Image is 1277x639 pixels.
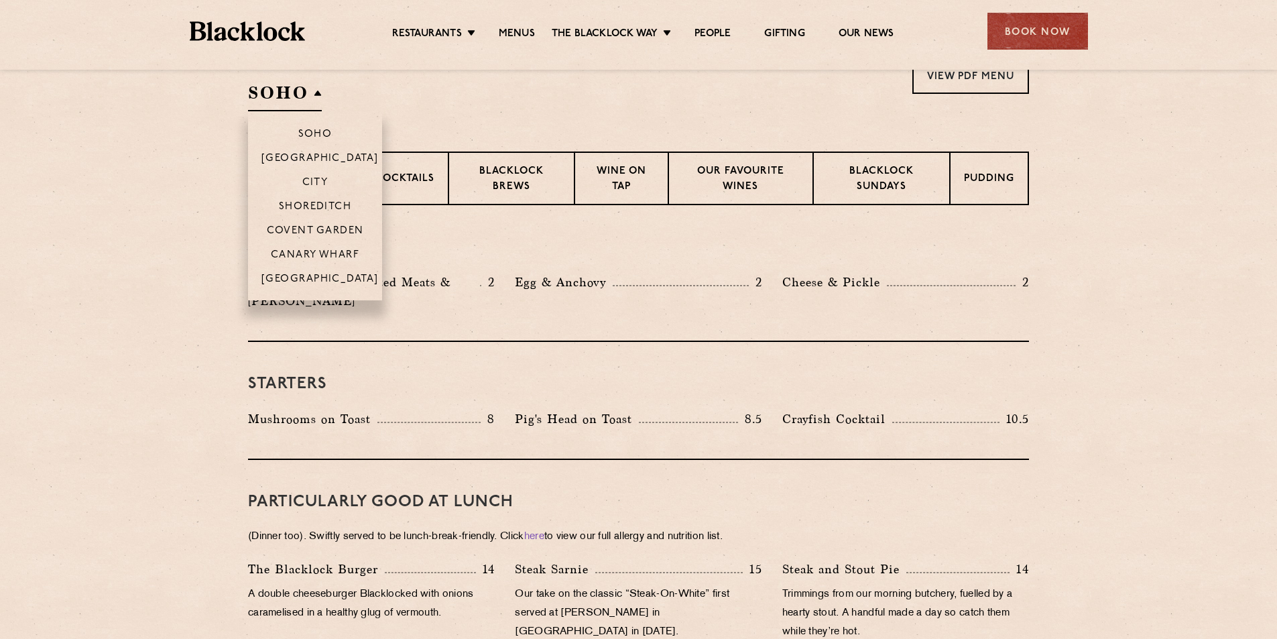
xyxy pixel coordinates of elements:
p: Egg & Anchovy [515,273,613,292]
p: City [302,177,328,190]
a: Our News [839,27,894,42]
a: Menus [499,27,535,42]
p: Cocktails [375,172,434,188]
p: Our favourite wines [682,164,798,196]
p: 8.5 [738,410,762,428]
h2: SOHO [248,81,322,111]
h3: Pre Chop Bites [248,239,1029,256]
h3: Starters [248,375,1029,393]
a: People [694,27,731,42]
p: Shoreditch [279,201,352,215]
a: View PDF Menu [912,57,1029,94]
h3: PARTICULARLY GOOD AT LUNCH [248,493,1029,511]
a: The Blacklock Way [552,27,658,42]
p: 14 [1010,561,1029,578]
p: 14 [476,561,495,578]
p: [GEOGRAPHIC_DATA] [261,274,379,287]
a: Gifting [764,27,804,42]
p: 15 [743,561,762,578]
p: Steak Sarnie [515,560,595,579]
p: 8 [481,410,495,428]
p: Blacklock Brews [463,164,560,196]
p: The Blacklock Burger [248,560,385,579]
p: 10.5 [999,410,1029,428]
p: Steak and Stout Pie [782,560,906,579]
p: (Dinner too). Swiftly served to be lunch-break-friendly. Click to view our full allergy and nutri... [248,528,1029,546]
a: here [524,532,544,542]
div: Book Now [987,13,1088,50]
p: 2 [749,274,762,291]
p: Covent Garden [267,225,364,239]
p: [GEOGRAPHIC_DATA] [261,153,379,166]
p: Pig's Head on Toast [515,410,639,428]
p: Wine on Tap [589,164,654,196]
a: Restaurants [392,27,462,42]
p: 2 [481,274,495,291]
img: BL_Textured_Logo-footer-cropped.svg [190,21,306,41]
p: Cheese & Pickle [782,273,887,292]
p: Soho [298,129,332,142]
p: Canary Wharf [271,249,359,263]
p: 2 [1016,274,1029,291]
p: A double cheeseburger Blacklocked with onions caramelised in a healthy glug of vermouth. [248,585,495,623]
p: Crayfish Cocktail [782,410,892,428]
p: Pudding [964,172,1014,188]
p: Blacklock Sundays [827,164,936,196]
p: Mushrooms on Toast [248,410,377,428]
